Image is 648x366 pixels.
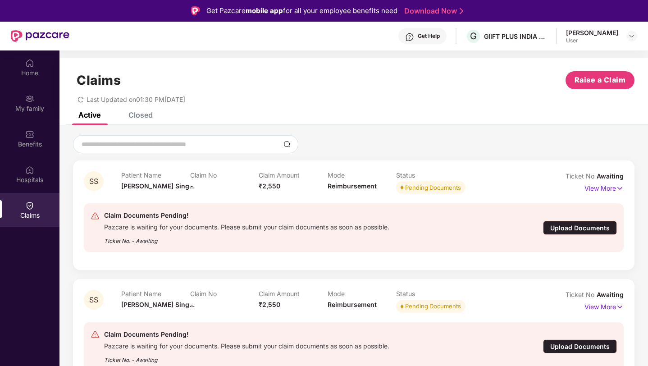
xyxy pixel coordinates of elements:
[25,94,34,103] img: svg+xml;base64,PHN2ZyB3aWR0aD0iMjAiIGhlaWdodD0iMjAiIHZpZXdCb3g9IjAgMCAyMCAyMCIgZmlsbD0ibm9uZSIgeG...
[104,329,389,340] div: Claim Documents Pending!
[584,300,624,312] p: View More
[206,5,397,16] div: Get Pazcare for all your employee benefits need
[87,96,185,103] span: Last Updated on 01:30 PM[DATE]
[543,221,617,235] div: Upload Documents
[11,30,69,42] img: New Pazcare Logo
[121,290,190,297] p: Patient Name
[25,59,34,68] img: svg+xml;base64,PHN2ZyBpZD0iSG9tZSIgeG1sbnM9Imh0dHA6Ly93d3cudzMub3JnLzIwMDAvc3ZnIiB3aWR0aD0iMjAiIG...
[566,28,618,37] div: [PERSON_NAME]
[566,71,634,89] button: Raise a Claim
[190,182,193,190] span: -
[190,290,259,297] p: Claim No
[77,73,121,88] h1: Claims
[191,6,200,15] img: Logo
[566,291,597,298] span: Ticket No
[104,210,389,221] div: Claim Documents Pending!
[259,182,280,190] span: ₹2,550
[104,231,389,245] div: Ticket No. - Awaiting
[418,32,440,40] div: Get Help
[25,165,34,174] img: svg+xml;base64,PHN2ZyBpZD0iSG9zcGl0YWxzIiB4bWxucz0iaHR0cDovL3d3dy53My5vcmcvMjAwMC9zdmciIHdpZHRoPS...
[396,290,465,297] p: Status
[405,183,461,192] div: Pending Documents
[78,96,84,103] span: redo
[484,32,547,41] div: GIIFT PLUS INDIA PRIVATE LIMITED
[78,110,100,119] div: Active
[396,171,465,179] p: Status
[328,301,377,308] span: Reimbursement
[584,181,624,193] p: View More
[91,211,100,220] img: svg+xml;base64,PHN2ZyB4bWxucz0iaHR0cDovL3d3dy53My5vcmcvMjAwMC9zdmciIHdpZHRoPSIyNCIgaGVpZ2h0PSIyNC...
[259,290,328,297] p: Claim Amount
[328,290,397,297] p: Mode
[25,201,34,210] img: svg+xml;base64,PHN2ZyBpZD0iQ2xhaW0iIHhtbG5zPSJodHRwOi8vd3d3LnczLm9yZy8yMDAwL3N2ZyIgd2lkdGg9IjIwIi...
[616,183,624,193] img: svg+xml;base64,PHN2ZyB4bWxucz0iaHR0cDovL3d3dy53My5vcmcvMjAwMC9zdmciIHdpZHRoPSIxNyIgaGVpZ2h0PSIxNy...
[89,296,98,304] span: SS
[104,340,389,350] div: Pazcare is waiting for your documents. Please submit your claim documents as soon as possible.
[91,330,100,339] img: svg+xml;base64,PHN2ZyB4bWxucz0iaHR0cDovL3d3dy53My5vcmcvMjAwMC9zdmciIHdpZHRoPSIyNCIgaGVpZ2h0PSIyNC...
[470,31,477,41] span: G
[597,172,624,180] span: Awaiting
[597,291,624,298] span: Awaiting
[246,6,283,15] strong: mobile app
[575,74,626,86] span: Raise a Claim
[405,302,461,311] div: Pending Documents
[259,171,328,179] p: Claim Amount
[121,182,195,190] span: [PERSON_NAME] Sing...
[566,37,618,44] div: User
[121,171,190,179] p: Patient Name
[190,171,259,179] p: Claim No
[628,32,635,40] img: svg+xml;base64,PHN2ZyBpZD0iRHJvcGRvd24tMzJ4MzIiIHhtbG5zPSJodHRwOi8vd3d3LnczLm9yZy8yMDAwL3N2ZyIgd2...
[404,6,461,16] a: Download Now
[405,32,414,41] img: svg+xml;base64,PHN2ZyBpZD0iSGVscC0zMngzMiIgeG1sbnM9Imh0dHA6Ly93d3cudzMub3JnLzIwMDAvc3ZnIiB3aWR0aD...
[566,172,597,180] span: Ticket No
[460,6,463,16] img: Stroke
[128,110,153,119] div: Closed
[259,301,280,308] span: ₹2,550
[104,350,389,364] div: Ticket No. - Awaiting
[543,339,617,353] div: Upload Documents
[328,171,397,179] p: Mode
[190,301,193,308] span: -
[328,182,377,190] span: Reimbursement
[104,221,389,231] div: Pazcare is waiting for your documents. Please submit your claim documents as soon as possible.
[283,141,291,148] img: svg+xml;base64,PHN2ZyBpZD0iU2VhcmNoLTMyeDMyIiB4bWxucz0iaHR0cDovL3d3dy53My5vcmcvMjAwMC9zdmciIHdpZH...
[616,302,624,312] img: svg+xml;base64,PHN2ZyB4bWxucz0iaHR0cDovL3d3dy53My5vcmcvMjAwMC9zdmciIHdpZHRoPSIxNyIgaGVpZ2h0PSIxNy...
[89,178,98,185] span: SS
[121,301,195,308] span: [PERSON_NAME] Sing...
[25,130,34,139] img: svg+xml;base64,PHN2ZyBpZD0iQmVuZWZpdHMiIHhtbG5zPSJodHRwOi8vd3d3LnczLm9yZy8yMDAwL3N2ZyIgd2lkdGg9Ij...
